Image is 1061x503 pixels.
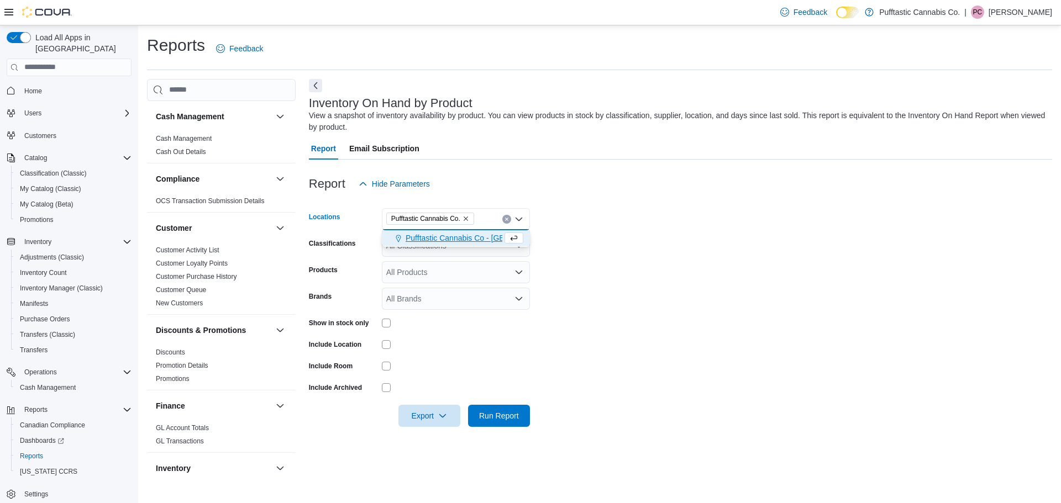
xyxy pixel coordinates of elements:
p: | [964,6,967,19]
a: Customer Purchase History [156,273,237,280]
span: Inventory Manager (Classic) [15,282,132,295]
span: Customer Queue [156,285,206,294]
a: Promotions [15,213,58,226]
h3: Discounts & Promotions [156,325,246,336]
a: Customers [20,129,61,142]
button: Pufftastic Cannabis Co - [GEOGRAPHIC_DATA] [382,230,530,246]
a: Transfers (Classic) [15,328,80,341]
span: Transfers [20,346,48,354]
span: Export [405,405,454,427]
a: Adjustments (Classic) [15,251,88,264]
button: Adjustments (Classic) [11,250,136,265]
button: Open list of options [514,268,523,277]
span: Canadian Compliance [15,419,132,432]
h1: Reports [147,34,205,56]
span: Catalog [20,151,132,165]
span: Promotions [20,215,54,224]
span: Pufftastic Cannabis Co - [GEOGRAPHIC_DATA] [406,232,571,243]
button: Close list of options [514,215,523,224]
div: Customer [147,243,296,314]
button: Inventory [156,463,271,474]
button: Customer [274,221,287,235]
label: Include Location [309,340,361,349]
button: Discounts & Promotions [156,325,271,336]
h3: Report [309,177,345,190]
span: Email Subscription [349,137,419,160]
button: Compliance [156,173,271,184]
a: Classification (Classic) [15,167,91,180]
span: PC [973,6,983,19]
a: Feedback [776,1,832,23]
button: Finance [274,399,287,412]
button: Settings [2,486,136,502]
span: Transfers (Classic) [15,328,132,341]
button: Operations [20,366,61,379]
a: Inventory Count [15,266,71,279]
a: Customer Loyalty Points [156,260,228,267]
span: Home [24,87,42,96]
span: Home [20,84,132,98]
a: Dashboards [15,434,69,447]
span: Users [24,109,41,118]
a: Home [20,84,46,98]
span: Inventory Manager (Classic) [20,284,103,293]
a: OCS Transaction Submission Details [156,197,265,205]
a: My Catalog (Classic) [15,182,86,195]
span: Hide Parameters [372,178,430,189]
a: Feedback [212,38,267,60]
button: Remove Pufftastic Cannabis Co. from selection in this group [463,215,469,222]
a: Promotion Details [156,362,208,369]
span: Operations [20,366,132,379]
button: Promotions [11,212,136,227]
button: Users [20,107,46,120]
span: Inventory [24,237,51,246]
span: Reports [24,405,48,414]
span: Customer Loyalty Points [156,259,228,268]
span: GL Transactions [156,437,204,446]
span: Transfers [15,343,132,357]
div: Preeya Chauhan [971,6,984,19]
button: Transfers [11,342,136,358]
span: Catalog [24,153,47,162]
span: Operations [24,368,57,377]
input: Dark Mode [836,7,859,18]
span: Promotion Details [156,361,208,370]
button: Discounts & Promotions [274,324,287,337]
button: Next [309,79,322,92]
button: Transfers (Classic) [11,327,136,342]
h3: Customer [156,223,192,234]
button: Cash Management [11,380,136,395]
button: Reports [20,403,52,416]
label: Brands [309,292,332,301]
button: Reports [2,402,136,417]
span: Purchase Orders [20,315,70,324]
button: Canadian Compliance [11,417,136,433]
a: Transfers [15,343,52,357]
span: Reports [15,449,132,463]
a: Customer Activity List [156,246,219,254]
a: Manifests [15,297,52,310]
span: Users [20,107,132,120]
label: Locations [309,213,340,221]
a: Reports [15,449,48,463]
img: Cova [22,7,72,18]
span: Reports [20,403,132,416]
button: Purchase Orders [11,311,136,327]
span: Dashboards [20,436,64,445]
button: Inventory Manager (Classic) [11,280,136,296]
div: Compliance [147,194,296,212]
button: Inventory Count [11,265,136,280]
button: Users [2,105,136,121]
span: Settings [24,490,48,499]
span: [US_STATE] CCRS [20,467,77,476]
label: Include Archived [309,383,362,392]
span: My Catalog (Beta) [20,200,73,209]
span: Customers [20,129,132,142]
label: Include Room [309,362,353,370]
button: Inventory [274,462,287,475]
button: Catalog [20,151,51,165]
p: Pufftastic Cannabis Co. [879,6,960,19]
span: My Catalog (Classic) [15,182,132,195]
span: Transfers (Classic) [20,330,75,339]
